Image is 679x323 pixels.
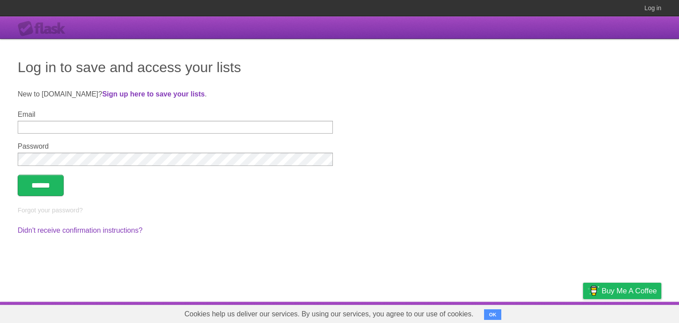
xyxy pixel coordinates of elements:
a: Privacy [572,304,595,321]
a: Suggest a feature [606,304,661,321]
a: Developers [495,304,530,321]
span: Cookies help us deliver our services. By using our services, you agree to our use of cookies. [175,305,482,323]
div: Flask [18,21,71,37]
label: Password [18,142,333,150]
a: Terms [542,304,561,321]
span: Buy me a coffee [602,283,657,299]
a: Didn't receive confirmation instructions? [18,227,142,234]
a: About [465,304,484,321]
button: OK [484,309,501,320]
a: Buy me a coffee [583,283,661,299]
a: Forgot your password? [18,207,83,214]
h1: Log in to save and access your lists [18,57,661,78]
p: New to [DOMAIN_NAME]? . [18,89,661,100]
label: Email [18,111,333,119]
img: Buy me a coffee [587,283,599,298]
a: Sign up here to save your lists [102,90,205,98]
